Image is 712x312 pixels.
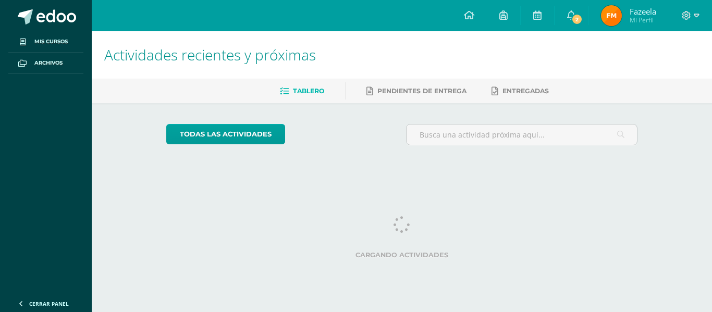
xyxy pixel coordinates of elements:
[104,45,316,65] span: Actividades recientes y próximas
[571,14,583,25] span: 2
[492,83,549,99] a: Entregadas
[166,251,638,259] label: Cargando actividades
[601,5,622,26] img: ae357706e3891750ebd79d9dd0cf6008.png
[630,6,656,17] span: Fazeela
[280,83,324,99] a: Tablero
[293,87,324,95] span: Tablero
[630,16,656,24] span: Mi Perfil
[34,38,68,46] span: Mis cursos
[8,31,83,53] a: Mis cursos
[166,124,285,144] a: todas las Actividades
[502,87,549,95] span: Entregadas
[29,300,69,307] span: Cerrar panel
[377,87,467,95] span: Pendientes de entrega
[8,53,83,74] a: Archivos
[34,59,63,67] span: Archivos
[366,83,467,99] a: Pendientes de entrega
[407,124,637,145] input: Busca una actividad próxima aquí...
